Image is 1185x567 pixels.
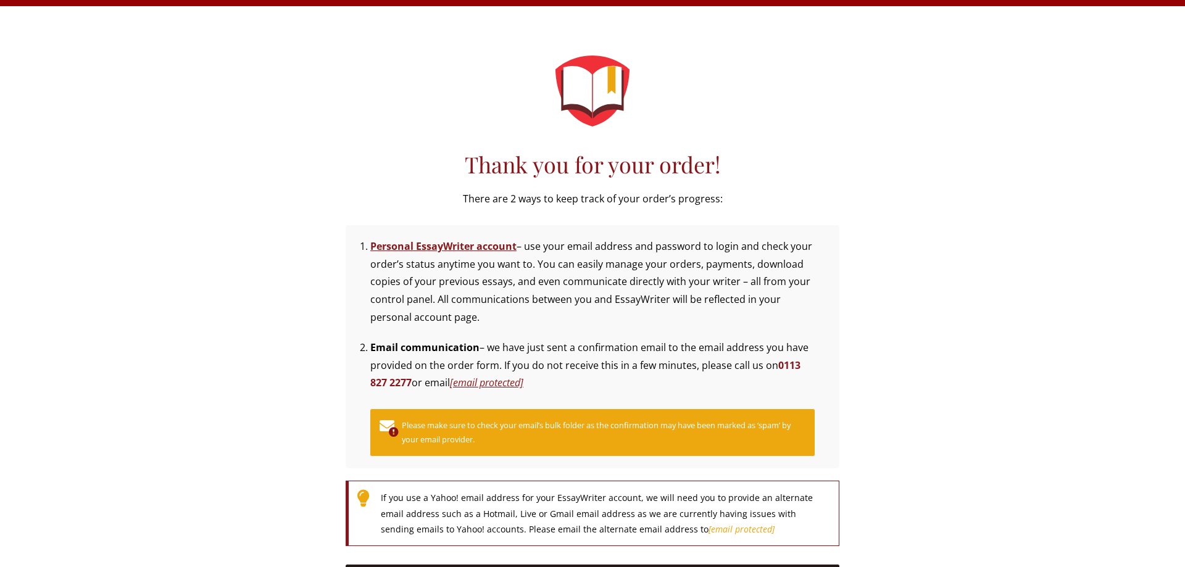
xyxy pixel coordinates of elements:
a: [email protected] [709,523,775,535]
li: – use your email address and password to login and check your order’s status anytime you want to.... [370,238,815,326]
small: Please make sure to check your email’s bulk folder as the confirmation may have been marked as ‘s... [402,418,805,447]
strong: Email communication [370,341,480,354]
a: [email protected] [450,376,523,389]
span: If you use a Yahoo! email address for your EssayWriter account, we will need you to provide an al... [381,490,813,537]
p: There are 2 ways to keep track of your order’s progress: [346,190,839,208]
img: logo-emblem.svg [555,56,630,126]
a: Personal EssayWriter account [370,239,517,253]
p: – we have just sent a confirmation email to the email address you have provided on the order form... [370,339,815,392]
h1: Thank you for your order! [346,151,839,178]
